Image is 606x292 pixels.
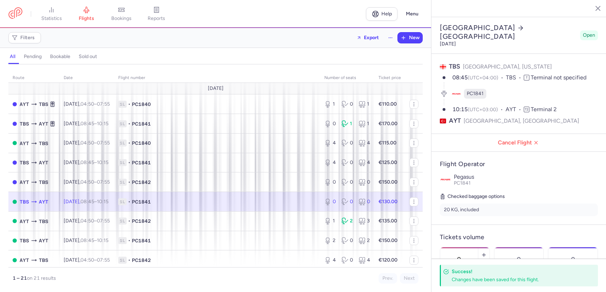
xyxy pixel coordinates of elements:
[128,140,131,147] span: •
[341,257,353,264] div: 0
[451,89,461,99] figure: PC airline logo
[359,179,370,186] div: 0
[452,106,468,113] time: 10:15
[379,159,397,165] strong: €125.00
[452,74,468,81] time: 08:45
[381,11,392,16] span: Help
[440,160,598,168] h4: Flight Operator
[64,179,110,185] span: [DATE],
[64,199,108,205] span: [DATE],
[379,257,397,263] strong: €120.00
[80,159,108,165] span: –
[80,257,94,263] time: 04:50
[132,218,151,225] span: PC1842
[118,218,127,225] span: 1L
[359,257,370,264] div: 4
[80,218,110,224] span: –
[34,6,69,22] a: statistics
[132,101,151,108] span: PC1840
[80,159,94,165] time: 08:45
[39,120,48,128] span: AYT
[20,237,29,244] span: TBS
[398,33,422,43] button: New
[20,100,29,108] span: AYT
[80,257,110,263] span: –
[359,237,370,244] div: 2
[64,121,108,127] span: [DATE],
[39,218,48,225] span: TBS
[132,179,151,186] span: PC1842
[359,159,370,166] div: 4
[64,237,108,243] span: [DATE],
[64,159,108,165] span: [DATE],
[20,159,29,166] span: TBS
[118,140,127,147] span: 1L
[366,7,397,21] a: Help
[80,179,110,185] span: –
[379,121,397,127] strong: €170.00
[128,198,131,205] span: •
[128,257,131,264] span: •
[352,32,383,43] button: Export
[440,23,577,41] h2: [GEOGRAPHIC_DATA] [GEOGRAPHIC_DATA]
[104,6,139,22] a: bookings
[97,159,108,165] time: 10:15
[80,140,110,146] span: –
[20,198,29,206] span: TBS
[132,159,151,166] span: PC1841
[341,218,353,225] div: 2
[524,107,529,112] span: T2
[449,63,460,70] span: TBS
[69,6,104,22] a: flights
[13,161,17,165] span: CLOSED
[524,75,529,80] span: T
[409,35,420,41] span: New
[440,41,456,47] time: [DATE]
[359,198,370,205] div: 0
[50,54,70,60] h4: bookable
[80,121,108,127] span: –
[517,256,521,263] p: 0
[97,101,110,107] time: 07:55
[24,54,42,60] h4: pending
[59,73,114,83] th: date
[80,101,94,107] time: 04:50
[364,35,379,40] span: Export
[128,179,131,186] span: •
[379,218,397,224] strong: €135.00
[20,120,29,128] span: TBS
[118,159,127,166] span: 1L
[79,54,97,60] h4: sold out
[20,218,29,225] span: AYT
[320,73,374,83] th: number of seats
[452,276,583,283] div: Changes have been saved for this flight.
[39,198,48,206] span: AYT
[324,140,336,147] div: 4
[324,159,336,166] div: 4
[324,179,336,186] div: 0
[571,256,575,263] p: 0
[440,192,598,201] h5: Checked baggage options
[79,15,94,22] span: flights
[449,116,461,125] span: AYT
[128,218,131,225] span: •
[97,140,110,146] time: 07:55
[8,7,22,20] a: CitizenPlane red outlined logo
[118,237,127,244] span: 1L
[97,179,110,185] time: 07:55
[39,237,48,244] span: AYT
[97,257,110,263] time: 07:55
[139,6,174,22] a: reports
[118,198,127,205] span: 1L
[64,257,110,263] span: [DATE],
[20,35,35,41] span: Filters
[118,257,127,264] span: 1L
[64,218,110,224] span: [DATE],
[324,101,336,108] div: 1
[39,140,48,147] span: TBS
[80,101,110,107] span: –
[128,159,131,166] span: •
[440,233,598,241] h4: Tickets volume
[324,257,336,264] div: 4
[128,237,131,244] span: •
